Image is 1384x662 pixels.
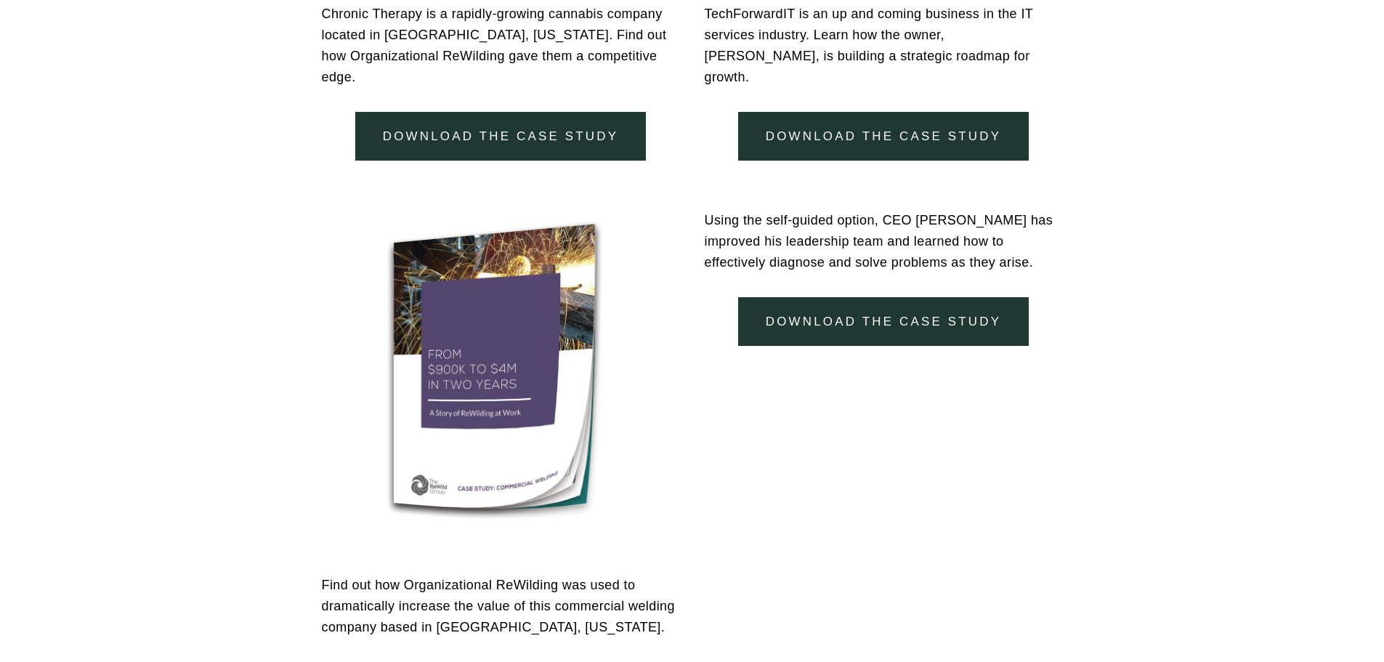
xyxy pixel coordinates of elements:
[705,4,1063,87] p: TechForwardIT is an up and coming business in the IT services industry. Learn how the owner, [PER...
[705,210,1063,273] p: Using the self-guided option, CEO [PERSON_NAME] has improved his leadership team and learned how ...
[22,85,47,110] a: Need help?
[11,70,207,246] img: Rough Water SEO
[32,51,187,65] p: Plugin is loading...
[322,4,680,87] p: Chronic Therapy is a rapidly-growing cannabis company located in [GEOGRAPHIC_DATA], [US_STATE]. F...
[32,36,187,51] p: Get ready!
[322,575,680,637] p: Find out how Organizational ReWilding was used to dramatically increase the value of this commerc...
[738,297,1029,346] a: download the case study
[355,112,646,161] a: download the case study
[102,11,116,25] img: SEOSpace
[738,112,1029,161] a: download the case study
